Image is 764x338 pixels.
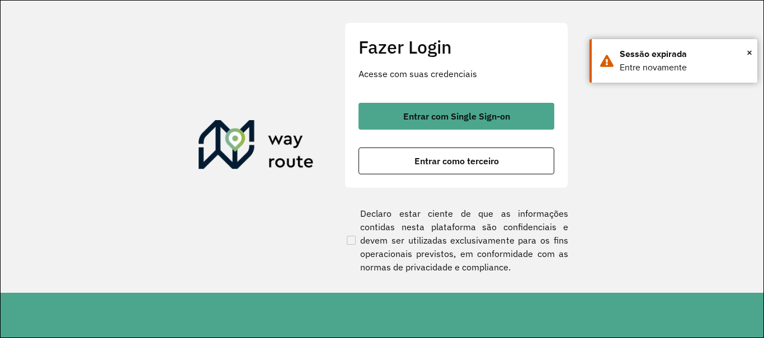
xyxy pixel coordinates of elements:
button: button [359,147,554,174]
button: button [359,103,554,130]
div: Sessão expirada [620,47,749,61]
span: Entrar com Single Sign-on [403,112,510,121]
span: × [747,44,752,61]
span: Entrar como terceiro [414,156,499,165]
label: Declaro estar ciente de que as informações contidas nesta plataforma são confidenciais e devem se... [345,207,568,274]
p: Acesse com suas credenciais [359,67,554,80]
button: Close [747,44,752,61]
div: Entre novamente [620,61,749,74]
h2: Fazer Login [359,36,554,58]
img: Roteirizador AmbevTech [199,120,314,174]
